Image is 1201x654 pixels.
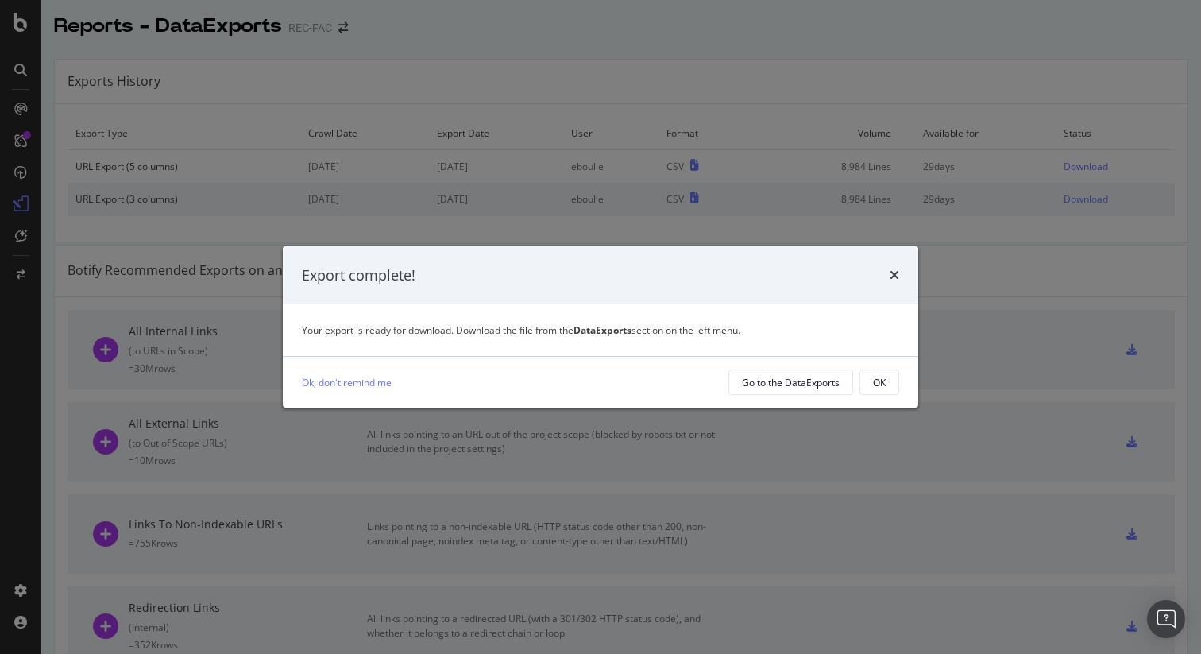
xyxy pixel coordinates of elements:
[873,376,886,389] div: OK
[283,246,918,408] div: modal
[1147,600,1185,638] div: Open Intercom Messenger
[890,265,899,286] div: times
[742,376,840,389] div: Go to the DataExports
[302,374,392,391] a: Ok, don't remind me
[859,370,899,395] button: OK
[302,265,415,286] div: Export complete!
[573,323,631,337] strong: DataExports
[302,323,899,337] div: Your export is ready for download. Download the file from the
[728,370,853,395] button: Go to the DataExports
[573,323,740,337] span: section on the left menu.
